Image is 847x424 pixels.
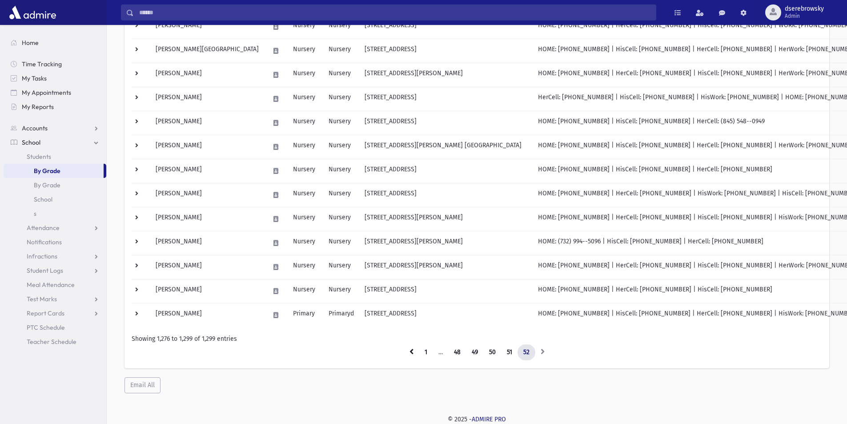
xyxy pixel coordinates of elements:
[323,255,359,279] td: Nursery
[4,36,106,50] a: Home
[419,344,433,360] a: 1
[359,87,533,111] td: [STREET_ADDRESS]
[323,111,359,135] td: Nursery
[150,15,264,39] td: [PERSON_NAME]
[4,149,106,164] a: Students
[4,278,106,292] a: Meal Attendance
[359,279,533,303] td: [STREET_ADDRESS]
[323,159,359,183] td: Nursery
[150,111,264,135] td: [PERSON_NAME]
[323,63,359,87] td: Nursery
[27,309,64,317] span: Report Cards
[4,320,106,335] a: PTC Schedule
[288,207,323,231] td: Nursery
[4,221,106,235] a: Attendance
[501,344,518,360] a: 51
[323,279,359,303] td: Nursery
[4,71,106,85] a: My Tasks
[22,103,54,111] span: My Reports
[22,60,62,68] span: Time Tracking
[27,153,51,161] span: Students
[4,335,106,349] a: Teacher Schedule
[4,249,106,263] a: Infractions
[288,183,323,207] td: Nursery
[134,4,656,20] input: Search
[288,63,323,87] td: Nursery
[323,87,359,111] td: Nursery
[359,207,533,231] td: [STREET_ADDRESS][PERSON_NAME]
[359,15,533,39] td: [STREET_ADDRESS]
[448,344,466,360] a: 48
[288,135,323,159] td: Nursery
[359,231,533,255] td: [STREET_ADDRESS][PERSON_NAME]
[472,416,506,423] a: ADMIRE PRO
[4,164,104,178] a: By Grade
[323,39,359,63] td: Nursery
[323,15,359,39] td: Nursery
[359,63,533,87] td: [STREET_ADDRESS][PERSON_NAME]
[359,135,533,159] td: [STREET_ADDRESS][PERSON_NAME] [GEOGRAPHIC_DATA]
[22,74,47,82] span: My Tasks
[359,159,533,183] td: [STREET_ADDRESS]
[27,224,60,232] span: Attendance
[323,135,359,159] td: Nursery
[288,15,323,39] td: Nursery
[150,207,264,231] td: [PERSON_NAME]
[288,111,323,135] td: Nursery
[124,377,161,393] button: Email All
[150,303,264,327] td: [PERSON_NAME]
[150,87,264,111] td: [PERSON_NAME]
[4,121,106,135] a: Accounts
[288,279,323,303] td: Nursery
[4,135,106,149] a: School
[785,12,824,20] span: Admin
[288,255,323,279] td: Nursery
[4,306,106,320] a: Report Cards
[150,183,264,207] td: [PERSON_NAME]
[288,39,323,63] td: Nursery
[4,263,106,278] a: Student Logs
[4,57,106,71] a: Time Tracking
[288,159,323,183] td: Nursery
[7,4,58,21] img: AdmirePro
[150,255,264,279] td: [PERSON_NAME]
[288,303,323,327] td: Primary
[4,292,106,306] a: Test Marks
[22,138,40,146] span: School
[27,295,57,303] span: Test Marks
[150,135,264,159] td: [PERSON_NAME]
[288,231,323,255] td: Nursery
[27,281,75,289] span: Meal Attendance
[785,5,824,12] span: dserebrowsky
[27,338,76,346] span: Teacher Schedule
[4,85,106,100] a: My Appointments
[132,334,822,343] div: Showing 1,276 to 1,299 of 1,299 entries
[323,207,359,231] td: Nursery
[518,344,535,360] a: 52
[359,303,533,327] td: [STREET_ADDRESS]
[359,183,533,207] td: [STREET_ADDRESS]
[27,267,63,275] span: Student Logs
[22,89,71,97] span: My Appointments
[27,323,65,331] span: PTC Schedule
[288,87,323,111] td: Nursery
[483,344,502,360] a: 50
[150,159,264,183] td: [PERSON_NAME]
[4,178,106,192] a: By Grade
[4,192,106,206] a: School
[323,303,359,327] td: Primaryd
[4,235,106,249] a: Notifications
[359,255,533,279] td: [STREET_ADDRESS][PERSON_NAME]
[359,111,533,135] td: [STREET_ADDRESS]
[27,238,62,246] span: Notifications
[22,39,39,47] span: Home
[466,344,484,360] a: 49
[4,100,106,114] a: My Reports
[150,39,264,63] td: [PERSON_NAME][GEOGRAPHIC_DATA]
[150,63,264,87] td: [PERSON_NAME]
[323,231,359,255] td: Nursery
[22,124,48,132] span: Accounts
[323,183,359,207] td: Nursery
[359,39,533,63] td: [STREET_ADDRESS]
[27,252,57,260] span: Infractions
